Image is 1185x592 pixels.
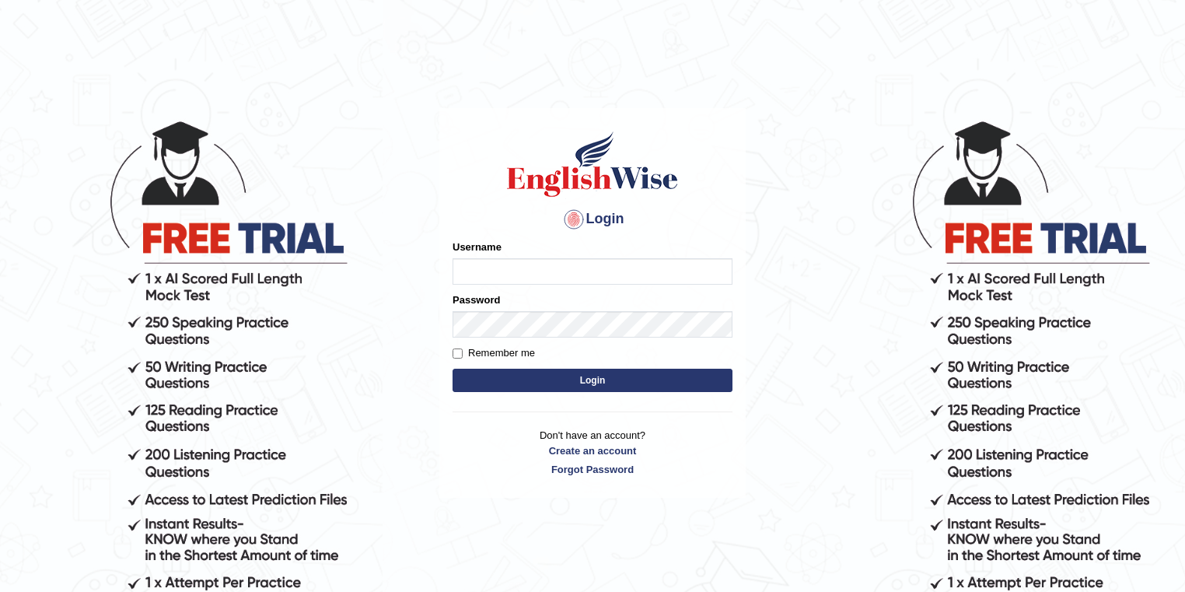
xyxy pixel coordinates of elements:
label: Remember me [453,345,535,361]
button: Login [453,369,732,392]
a: Forgot Password [453,462,732,477]
a: Create an account [453,443,732,458]
input: Remember me [453,349,463,359]
label: Username [453,240,502,254]
h4: Login [453,207,732,232]
img: Logo of English Wise sign in for intelligent practice with AI [504,129,681,199]
label: Password [453,292,500,307]
p: Don't have an account? [453,428,732,476]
